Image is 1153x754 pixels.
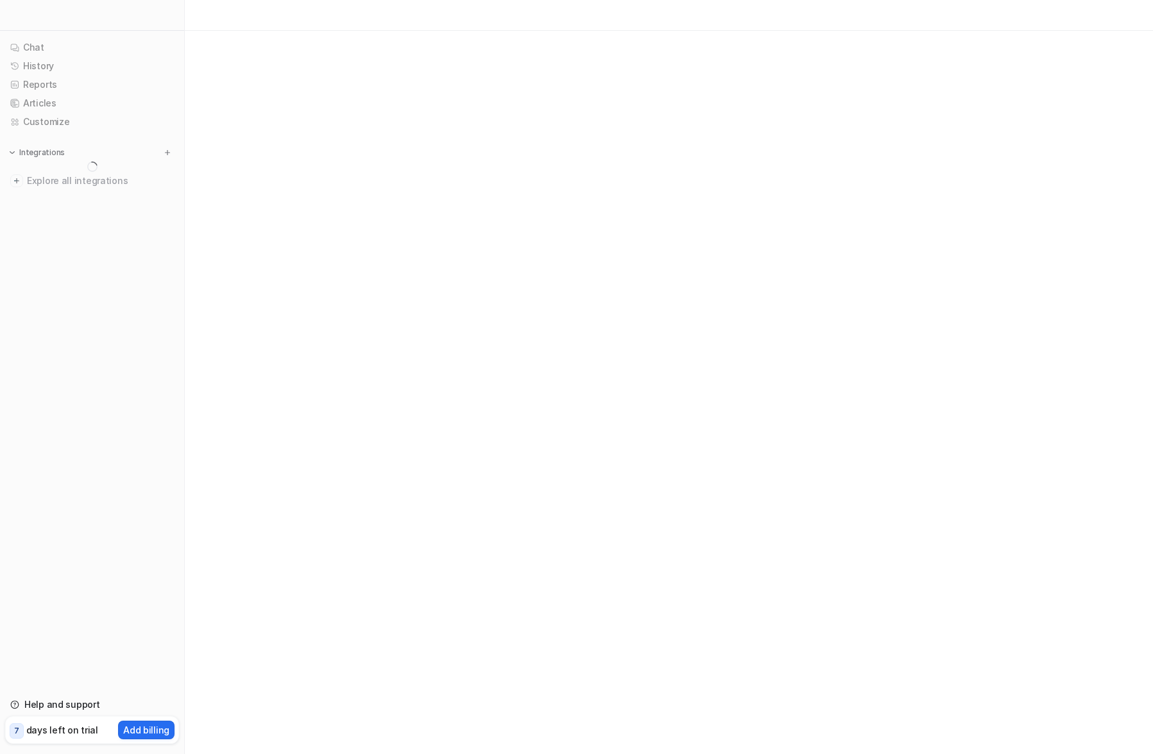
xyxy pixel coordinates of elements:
button: Add billing [118,721,175,739]
a: Explore all integrations [5,172,179,190]
a: Customize [5,113,179,131]
p: Integrations [19,147,65,158]
p: days left on trial [26,723,98,737]
img: explore all integrations [10,174,23,187]
span: Explore all integrations [27,171,174,191]
a: History [5,57,179,75]
img: expand menu [8,148,17,157]
a: Chat [5,38,179,56]
p: 7 [14,725,19,737]
a: Articles [5,94,179,112]
img: menu_add.svg [163,148,172,157]
p: Add billing [123,723,169,737]
button: Integrations [5,146,69,159]
a: Help and support [5,696,179,714]
a: Reports [5,76,179,94]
